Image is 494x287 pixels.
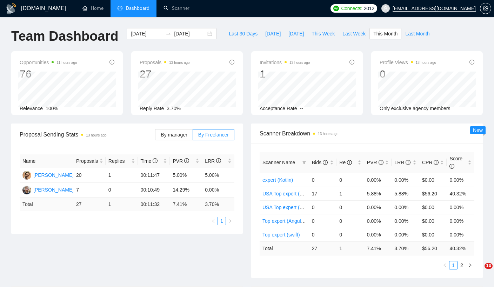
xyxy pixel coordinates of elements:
[419,241,447,255] td: $ 56.20
[109,60,114,65] span: info-circle
[449,261,457,269] a: 1
[347,160,352,165] span: info-circle
[392,200,419,214] td: 0.00%
[309,187,337,200] td: 17
[458,261,466,269] li: 2
[202,198,234,211] td: 3.70 %
[288,30,304,38] span: [DATE]
[262,160,295,165] span: Scanner Name
[401,28,433,39] button: Last Month
[73,183,106,198] td: 7
[20,198,73,211] td: Total
[392,173,419,187] td: 0.00%
[262,177,293,183] a: expert (Kotlin)
[364,187,392,200] td: 5.88%
[308,28,339,39] button: This Week
[86,133,106,137] time: 13 hours ago
[265,30,281,38] span: [DATE]
[466,261,474,269] button: right
[140,58,190,67] span: Proposals
[466,261,474,269] li: Next Page
[226,217,234,225] button: right
[367,160,383,165] span: PVR
[229,30,258,38] span: Last 30 Days
[163,5,189,11] a: searchScanner
[153,158,158,163] span: info-circle
[419,228,447,241] td: $0.00
[336,187,364,200] td: 1
[309,241,337,255] td: 27
[73,168,106,183] td: 20
[209,217,218,225] li: Previous Page
[167,106,181,111] span: 3.70%
[140,67,190,81] div: 27
[22,187,74,192] a: SA[PERSON_NAME]
[33,186,74,194] div: [PERSON_NAME]
[312,160,328,165] span: Bids
[333,6,339,11] img: upwork-logo.png
[46,106,58,111] span: 100%
[309,228,337,241] td: 0
[20,67,77,81] div: 76
[161,132,187,138] span: By manager
[229,60,234,65] span: info-circle
[262,232,300,238] a: Top expert (swift)
[166,31,171,36] span: swap-right
[336,200,364,214] td: 0
[138,168,170,183] td: 00:11:47
[458,261,466,269] a: 2
[369,28,401,39] button: This Month
[174,30,206,38] input: End date
[202,183,234,198] td: 0.00%
[262,191,311,196] a: USA Top expert (swift)
[309,214,337,228] td: 0
[11,28,118,45] h1: Team Dashboard
[349,60,354,65] span: info-circle
[166,31,171,36] span: to
[289,61,310,65] time: 13 hours ago
[260,106,297,111] span: Acceptance Rate
[228,219,232,223] span: right
[447,187,474,200] td: 40.32%
[419,187,447,200] td: $56.20
[447,214,474,228] td: 0.00%
[323,160,328,165] span: info-circle
[140,106,164,111] span: Reply Rate
[392,187,419,200] td: 5.88%
[225,28,261,39] button: Last 30 Days
[170,183,202,198] td: 14.29%
[205,158,221,164] span: LRR
[449,261,458,269] li: 1
[364,5,374,12] span: 2012
[480,6,491,11] span: setting
[394,160,410,165] span: LRR
[405,30,429,38] span: Last Month
[126,5,149,11] span: Dashboard
[170,168,202,183] td: 5.00%
[33,171,74,179] div: [PERSON_NAME]
[22,172,74,178] a: DH[PERSON_NAME]
[106,168,138,183] td: 1
[73,154,106,168] th: Proposals
[260,129,474,138] span: Scanner Breakdown
[392,228,419,241] td: 0.00%
[260,58,310,67] span: Invitations
[480,6,491,11] a: setting
[336,241,364,255] td: 1
[106,183,138,198] td: 0
[447,200,474,214] td: 0.00%
[141,158,158,164] span: Time
[211,219,215,223] span: left
[443,263,447,267] span: left
[22,186,31,194] img: SA
[22,171,31,180] img: DH
[108,157,130,165] span: Replies
[336,173,364,187] td: 0
[82,5,104,11] a: homeHome
[480,3,491,14] button: setting
[441,261,449,269] button: left
[262,205,318,210] a: USA Top expert (Angular)
[226,217,234,225] li: Next Page
[447,228,474,241] td: 0.00%
[20,106,43,111] span: Relevance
